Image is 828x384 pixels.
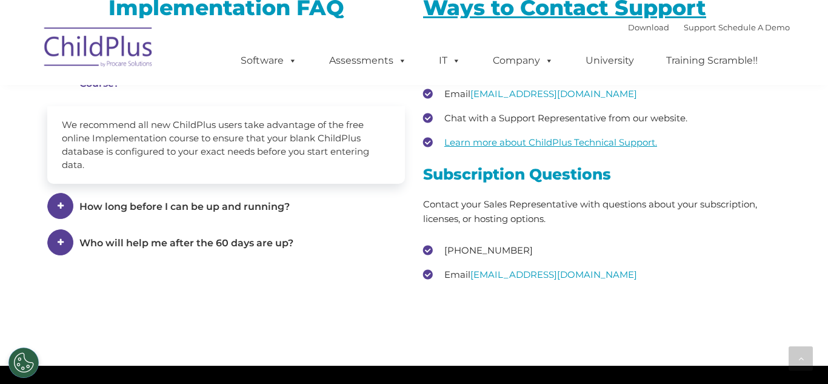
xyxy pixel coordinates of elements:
[628,22,790,32] font: |
[47,106,405,184] div: We recommend all new ChildPlus users take advantage of the free online Implementation course to e...
[423,167,781,182] h3: Subscription Questions
[229,49,309,73] a: Software
[427,49,473,73] a: IT
[470,269,637,280] a: [EMAIL_ADDRESS][DOMAIN_NAME]
[79,201,290,212] span: How long before I can be up and running?
[423,109,781,127] li: Chat with a Support Representative from our website.
[573,49,646,73] a: University
[444,136,657,148] a: Learn more about ChildPlus Technical Support.
[629,253,828,384] iframe: Chat Widget
[423,197,781,226] p: Contact your Sales Representative with questions about your subscription, licenses, or hosting op...
[481,49,566,73] a: Company
[317,49,419,73] a: Assessments
[8,348,39,378] button: Cookies Settings
[38,19,159,79] img: ChildPlus by Procare Solutions
[654,49,770,73] a: Training Scramble!!
[423,85,781,103] li: Email
[423,241,781,260] li: [PHONE_NUMBER]
[718,22,790,32] a: Schedule A Demo
[628,22,669,32] a: Download
[684,22,716,32] a: Support
[470,88,637,99] a: [EMAIL_ADDRESS][DOMAIN_NAME]
[79,237,293,249] span: Who will help me after the 60 days are up?
[423,266,781,284] li: Email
